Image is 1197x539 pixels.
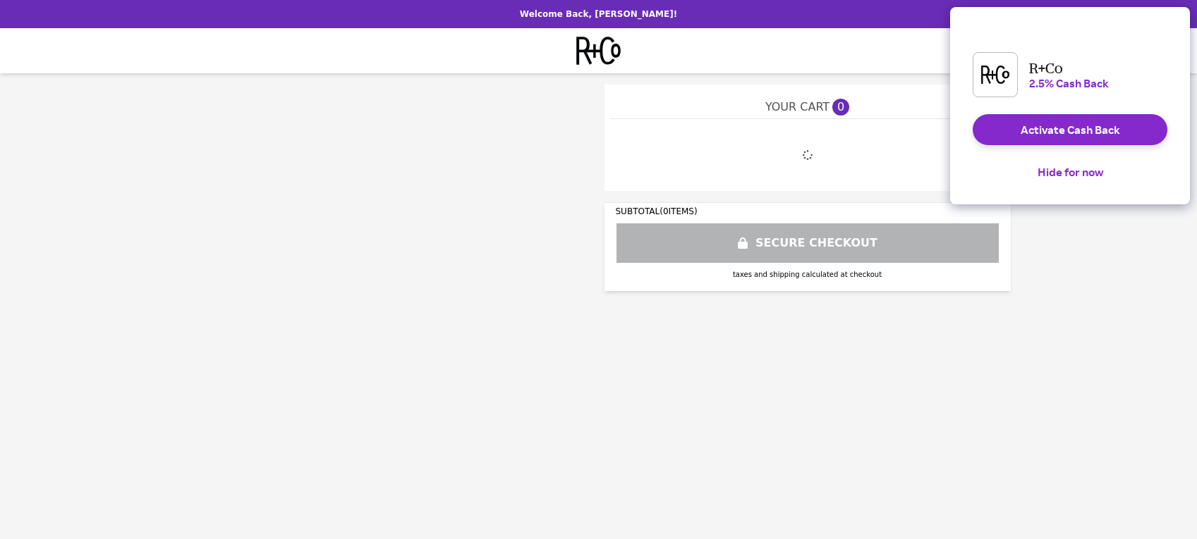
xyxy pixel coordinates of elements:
span: YOUR CART [765,99,830,116]
p: Welcome Back, [PERSON_NAME]! [8,8,1189,20]
span: ( 0 ITEMS) [660,206,697,216]
span: SUBTOTAL [616,206,660,216]
img: Brand Logo [576,37,621,65]
div: taxes and shipping calculated at checkout [616,269,999,280]
span: 0 [832,99,849,116]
